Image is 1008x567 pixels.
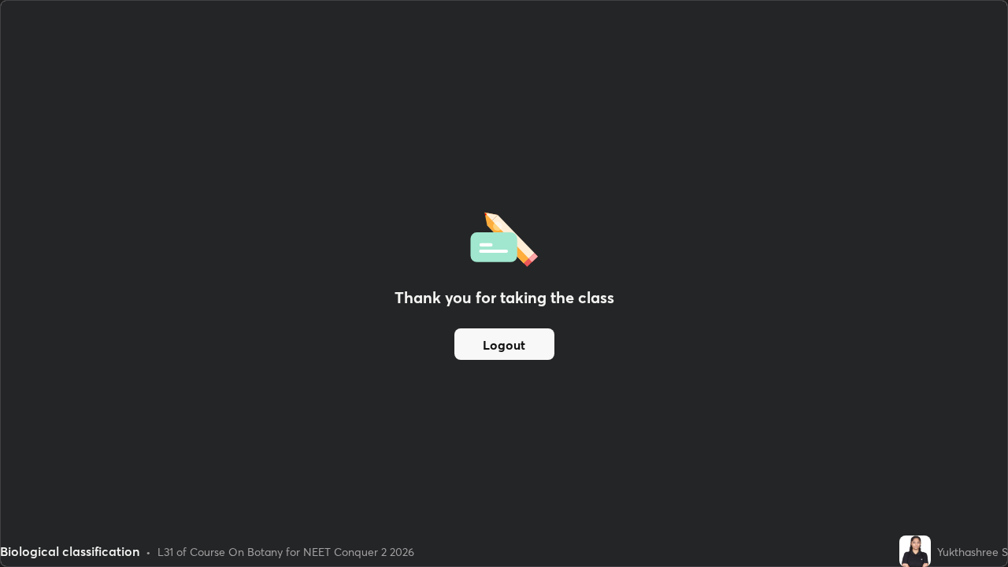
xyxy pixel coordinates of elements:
[395,286,614,309] h2: Thank you for taking the class
[899,535,931,567] img: 822c64bccd40428e85391bb17f9fb9b0.jpg
[157,543,414,560] div: L31 of Course On Botany for NEET Conquer 2 2026
[454,328,554,360] button: Logout
[470,207,538,267] img: offlineFeedback.1438e8b3.svg
[146,543,151,560] div: •
[937,543,1008,560] div: Yukthashree S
